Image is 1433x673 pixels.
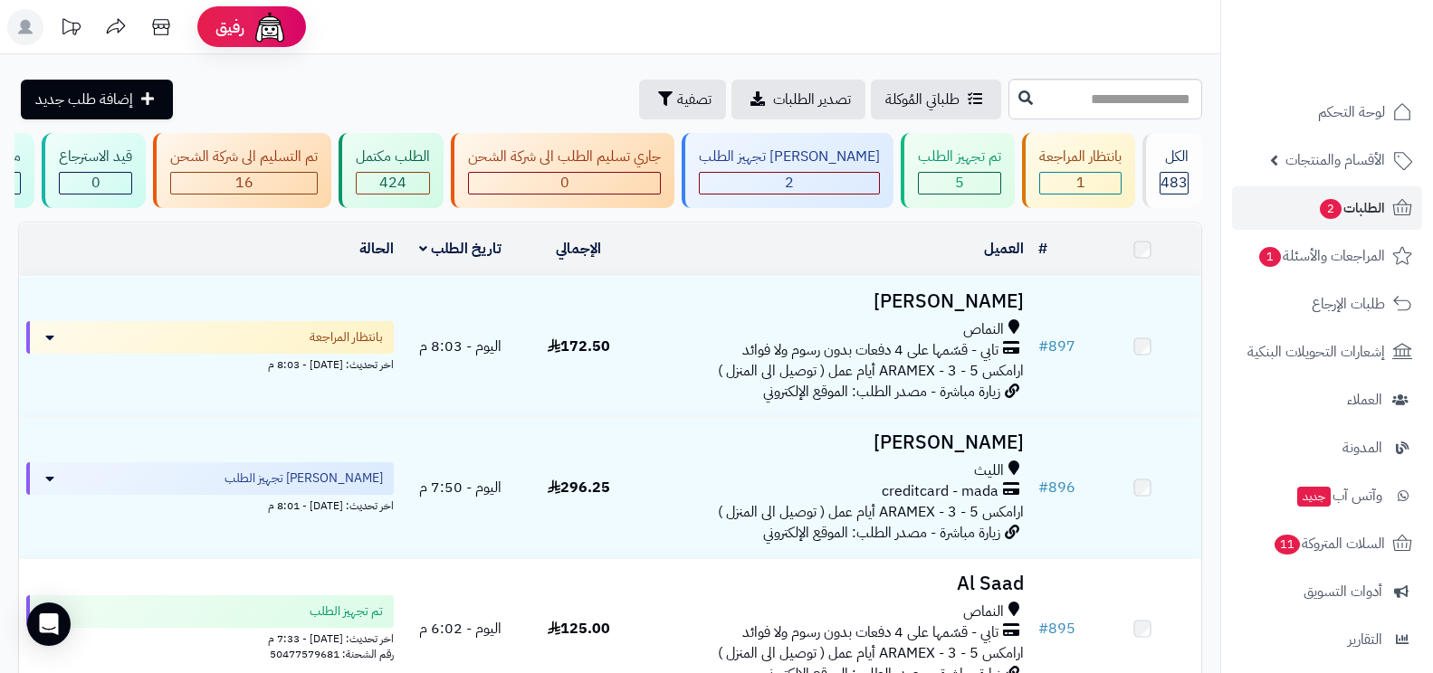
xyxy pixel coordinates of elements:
[1310,14,1416,52] img: logo-2.png
[1039,147,1122,167] div: بانتظار المراجعة
[1297,487,1331,507] span: جديد
[1320,199,1342,219] span: 2
[1038,477,1075,498] a: #896
[560,172,569,194] span: 0
[1275,535,1300,555] span: 11
[1304,579,1382,604] span: أدوات التسويق
[419,618,502,640] span: اليوم - 6:02 م
[1038,618,1075,640] a: #895
[1232,282,1422,326] a: طلبات الإرجاع
[1259,247,1281,267] span: 1
[447,133,678,208] a: جاري تسليم الطلب الى شركة الشحن 0
[897,133,1018,208] a: تم تجهيز الطلب 5
[677,89,712,110] span: تصفية
[974,460,1004,481] span: الليث
[225,469,383,488] span: [PERSON_NAME] تجهيز الطلب
[1038,336,1048,357] span: #
[1318,100,1385,125] span: لوحة التحكم
[359,238,394,260] a: الحالة
[1318,195,1385,221] span: الطلبات
[699,147,880,167] div: [PERSON_NAME] تجهيز الطلب
[310,602,383,621] span: تم تجهيز الطلب
[1232,426,1422,469] a: المدونة
[1038,238,1047,260] a: #
[785,172,794,194] span: 2
[21,80,173,119] a: إضافة طلب جديد
[149,133,335,208] a: تم التسليم الى شركة الشحن 16
[356,147,430,167] div: الطلب مكتمل
[919,173,1000,194] div: 5
[645,573,1025,594] h3: Al Saad
[1040,173,1121,194] div: 1
[1038,477,1048,498] span: #
[27,602,71,646] div: Open Intercom Messenger
[1232,522,1422,565] a: السلات المتروكة11
[548,618,610,640] span: 125.00
[1232,234,1422,278] a: المراجعات والأسئلة1
[1161,172,1188,194] span: 483
[955,172,964,194] span: 5
[556,238,601,260] a: الإجمالي
[718,360,1024,382] span: ارامكس ARAMEX - 3 - 5 أيام عمل ( توصيل الى المنزل )
[335,133,447,208] a: الطلب مكتمل 424
[310,328,383,346] span: بانتظار المراجعة
[885,89,960,110] span: طلباتي المُوكلة
[1295,483,1382,508] span: وآتس آب
[871,80,1001,119] a: طلباتي المُوكلة
[984,238,1024,260] a: العميل
[700,173,879,194] div: 2
[763,381,1000,403] span: زيارة مباشرة - مصدر الطلب: الموقع الإلكتروني
[742,340,998,361] span: تابي - قسّمها على 4 دفعات بدون رسوم ولا فوائد
[252,9,288,45] img: ai-face.png
[645,291,1025,312] h3: [PERSON_NAME]
[882,481,998,502] span: creditcard - mada
[1232,618,1422,661] a: التقارير
[918,147,1001,167] div: تم تجهيز الطلب
[357,173,429,194] div: 424
[1247,339,1385,365] span: إشعارات التحويلات البنكية
[548,477,610,498] span: 296.25
[59,147,132,167] div: قيد الاسترجاع
[1232,186,1422,230] a: الطلبات2
[419,336,502,357] span: اليوم - 8:03 م
[1285,147,1385,173] span: الأقسام والمنتجات
[639,80,726,119] button: تصفية
[235,172,253,194] span: 16
[35,89,133,110] span: إضافة طلب جديد
[1312,291,1385,317] span: طلبات الإرجاع
[1232,570,1422,613] a: أدوات التسويق
[171,173,317,194] div: 16
[731,80,865,119] a: تصدير الطلبات
[26,354,394,373] div: اخر تحديث: [DATE] - 8:03 م
[60,173,131,194] div: 0
[468,147,661,167] div: جاري تسليم الطلب الى شركة الشحن
[91,172,100,194] span: 0
[170,147,318,167] div: تم التسليم الى شركة الشحن
[1232,330,1422,374] a: إشعارات التحويلات البنكية
[763,522,1000,544] span: زيارة مباشرة - مصدر الطلب: الموقع الإلكتروني
[270,646,394,662] span: رقم الشحنة: 50477579681
[963,602,1004,622] span: النماص
[1232,474,1422,517] a: وآتس آبجديد
[1160,147,1189,167] div: الكل
[26,495,394,514] div: اخر تحديث: [DATE] - 8:01 م
[1038,336,1075,357] a: #897
[48,9,93,50] a: تحديثات المنصة
[26,628,394,647] div: اخر تحديث: [DATE] - 7:33 م
[1342,435,1382,460] span: المدونة
[215,16,244,38] span: رفيق
[469,173,660,194] div: 0
[1018,133,1139,208] a: بانتظار المراجعة 1
[963,319,1004,340] span: النماص
[419,477,502,498] span: اليوم - 7:50 م
[742,622,998,643] span: تابي - قسّمها على 4 دفعات بدون رسوم ولا فوائد
[419,238,502,260] a: تاريخ الطلب
[1232,90,1422,134] a: لوحة التحكم
[1139,133,1206,208] a: الكل483
[1232,378,1422,422] a: العملاء
[1348,627,1382,652] span: التقارير
[548,336,610,357] span: 172.50
[38,133,149,208] a: قيد الاسترجاع 0
[1347,387,1382,412] span: العملاء
[1038,618,1048,640] span: #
